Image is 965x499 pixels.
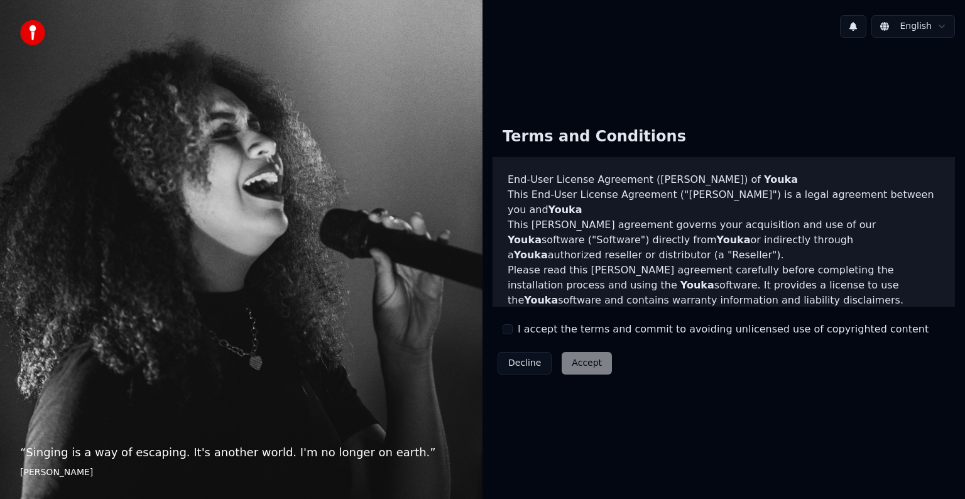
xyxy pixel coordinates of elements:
div: Terms and Conditions [493,117,696,157]
h3: End-User License Agreement ([PERSON_NAME]) of [508,172,940,187]
p: Please read this [PERSON_NAME] agreement carefully before completing the installation process and... [508,263,940,308]
span: Youka [717,234,751,246]
p: “ Singing is a way of escaping. It's another world. I'm no longer on earth. ” [20,444,462,461]
span: Youka [548,204,582,216]
span: Youka [680,279,714,291]
span: Youka [524,294,558,306]
footer: [PERSON_NAME] [20,466,462,479]
span: Youka [514,249,548,261]
img: youka [20,20,45,45]
span: Youka [508,234,542,246]
p: This [PERSON_NAME] agreement governs your acquisition and use of our software ("Software") direct... [508,217,940,263]
label: I accept the terms and commit to avoiding unlicensed use of copyrighted content [518,322,929,337]
p: This End-User License Agreement ("[PERSON_NAME]") is a legal agreement between you and [508,187,940,217]
button: Decline [498,352,552,375]
span: Youka [764,173,798,185]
